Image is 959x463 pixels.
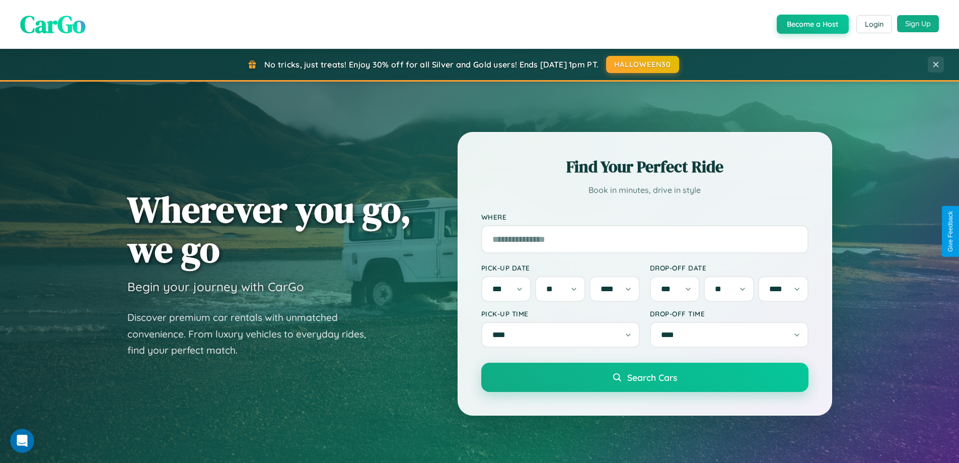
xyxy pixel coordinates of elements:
span: Search Cars [627,372,677,383]
button: Sign Up [897,15,939,32]
h2: Find Your Perfect Ride [481,156,808,178]
iframe: Intercom live chat [10,429,34,453]
p: Book in minutes, drive in style [481,183,808,197]
p: Discover premium car rentals with unmatched convenience. From luxury vehicles to everyday rides, ... [127,309,379,359]
div: Give Feedback [947,211,954,252]
h3: Begin your journey with CarGo [127,279,304,294]
h1: Wherever you go, we go [127,189,411,269]
button: Login [856,15,892,33]
button: Become a Host [777,15,849,34]
label: Pick-up Time [481,309,640,318]
label: Drop-off Time [650,309,808,318]
button: HALLOWEEN30 [606,56,679,73]
span: No tricks, just treats! Enjoy 30% off for all Silver and Gold users! Ends [DATE] 1pm PT. [264,59,599,70]
button: Search Cars [481,363,808,392]
label: Pick-up Date [481,263,640,272]
label: Where [481,213,808,221]
span: CarGo [20,8,86,41]
label: Drop-off Date [650,263,808,272]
